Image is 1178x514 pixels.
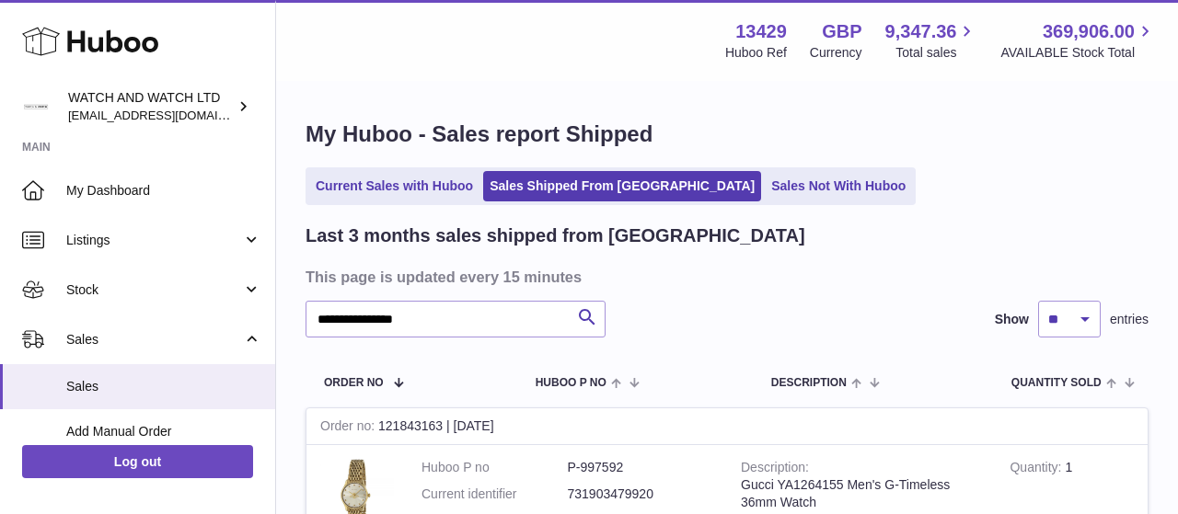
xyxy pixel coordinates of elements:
[725,44,787,62] div: Huboo Ref
[306,223,805,248] h2: Last 3 months sales shipped from [GEOGRAPHIC_DATA]
[568,459,714,476] dd: P-997592
[771,377,847,389] span: Description
[68,108,271,122] span: [EMAIL_ADDRESS][DOMAIN_NAME]
[306,120,1149,149] h1: My Huboo - Sales report Shipped
[895,44,977,62] span: Total sales
[995,311,1029,328] label: Show
[66,423,261,440] span: Add Manual Order
[568,485,714,503] dd: 731903479920
[68,89,234,124] div: WATCH AND WATCH LTD
[66,378,261,395] span: Sales
[741,460,809,479] strong: Description
[536,377,606,389] span: Huboo P no
[735,19,787,44] strong: 13429
[309,171,479,201] a: Current Sales with Huboo
[22,445,253,478] a: Log out
[1010,460,1065,479] strong: Quantity
[1043,19,1135,44] span: 369,906.00
[1000,19,1156,62] a: 369,906.00 AVAILABLE Stock Total
[810,44,862,62] div: Currency
[1000,44,1156,62] span: AVAILABLE Stock Total
[66,281,242,299] span: Stock
[741,476,982,511] div: Gucci YA1264155 Men's G-Timeless 36mm Watch
[422,485,568,503] dt: Current identifier
[306,267,1144,287] h3: This page is updated every 15 minutes
[1011,377,1102,389] span: Quantity Sold
[324,377,384,389] span: Order No
[66,182,261,200] span: My Dashboard
[885,19,957,44] span: 9,347.36
[885,19,978,62] a: 9,347.36 Total sales
[66,232,242,249] span: Listings
[483,171,761,201] a: Sales Shipped From [GEOGRAPHIC_DATA]
[22,93,50,120] img: internalAdmin-13429@internal.huboo.com
[66,331,242,348] span: Sales
[320,418,378,438] strong: Order no
[765,171,912,201] a: Sales Not With Huboo
[822,19,861,44] strong: GBP
[422,459,568,476] dt: Huboo P no
[306,408,1148,445] div: 121843163 | [DATE]
[1110,311,1149,328] span: entries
